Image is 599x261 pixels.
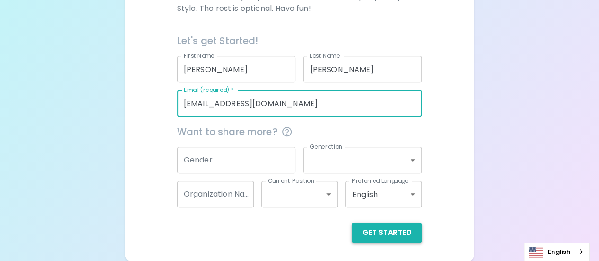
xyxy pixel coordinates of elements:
label: Last Name [310,52,340,60]
label: Email (required) [184,86,234,94]
label: First Name [184,52,215,60]
a: English [524,243,589,261]
label: Preferred Language [352,177,409,185]
label: Current Position [268,177,314,185]
label: Generation [310,143,342,151]
button: Get Started [352,223,422,243]
svg: This information is completely confidential and only used for aggregated appreciation studies at ... [281,126,293,137]
div: Language [524,243,590,261]
aside: Language selected: English [524,243,590,261]
span: Want to share more? [177,124,422,139]
div: English [345,181,422,207]
h6: Let's get Started! [177,33,422,48]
